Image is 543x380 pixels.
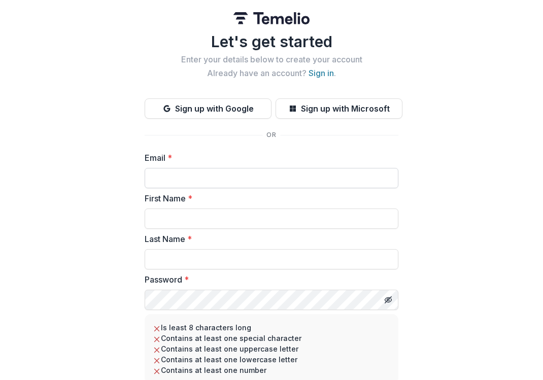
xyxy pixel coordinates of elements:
a: Sign in [309,68,334,78]
img: Temelio [233,12,310,24]
button: Toggle password visibility [380,292,396,308]
button: Sign up with Microsoft [276,98,402,119]
li: Is least 8 characters long [153,322,390,333]
button: Sign up with Google [145,98,271,119]
h2: Already have an account? . [145,68,398,78]
li: Contains at least one uppercase letter [153,343,390,354]
li: Contains at least one special character [153,333,390,343]
li: Contains at least one number [153,365,390,375]
h2: Enter your details below to create your account [145,55,398,64]
label: Last Name [145,233,392,245]
label: First Name [145,192,392,204]
label: Email [145,152,392,164]
li: Contains at least one lowercase letter [153,354,390,365]
label: Password [145,273,392,286]
h1: Let's get started [145,32,398,51]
